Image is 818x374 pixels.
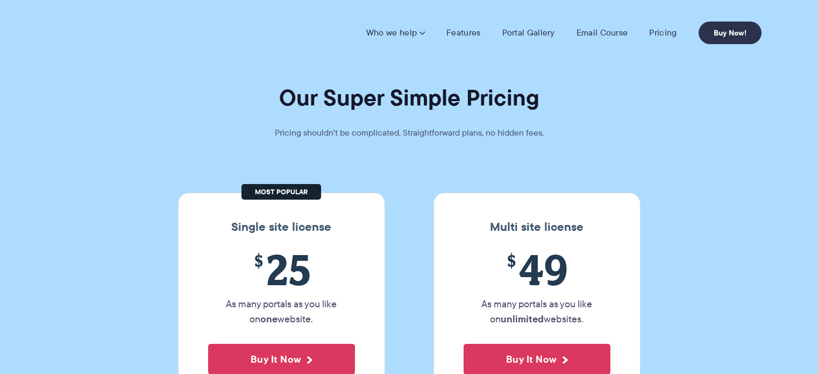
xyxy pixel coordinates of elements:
[446,27,480,38] a: Features
[699,22,762,44] a: Buy Now!
[208,297,355,327] p: As many portals as you like on website.
[501,312,544,326] strong: unlimited
[577,27,628,38] a: Email Course
[464,245,610,294] span: 49
[208,245,355,294] span: 25
[248,125,571,140] p: Pricing shouldn't be complicated. Straightforward plans, no hidden fees.
[189,220,374,234] h3: Single site license
[649,27,677,38] a: Pricing
[445,220,629,234] h3: Multi site license
[366,27,425,38] a: Who we help
[260,312,278,326] strong: one
[502,27,555,38] a: Portal Gallery
[464,297,610,327] p: As many portals as you like on websites.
